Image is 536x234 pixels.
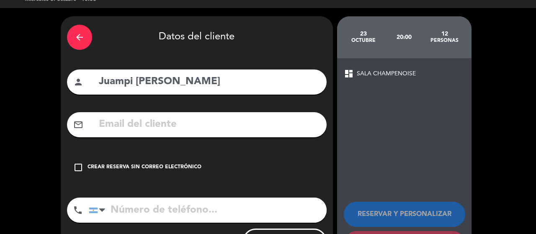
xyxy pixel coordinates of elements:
[67,23,327,52] div: Datos del cliente
[73,162,83,172] i: check_box_outline_blank
[343,31,384,37] div: 23
[357,69,416,79] span: SALA CHAMPENOISE
[73,77,83,87] i: person
[75,32,85,42] i: arrow_back
[73,205,83,215] i: phone
[88,163,201,172] div: Crear reserva sin correo electrónico
[384,23,424,52] div: 20:00
[343,37,384,44] div: octubre
[424,37,465,44] div: personas
[89,198,108,222] div: Argentina: +54
[344,69,354,79] span: dashboard
[98,116,320,133] input: Email del cliente
[89,198,327,223] input: Número de teléfono...
[344,202,465,227] button: RESERVAR Y PERSONALIZAR
[424,31,465,37] div: 12
[73,120,83,130] i: mail_outline
[98,73,320,90] input: Nombre del cliente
